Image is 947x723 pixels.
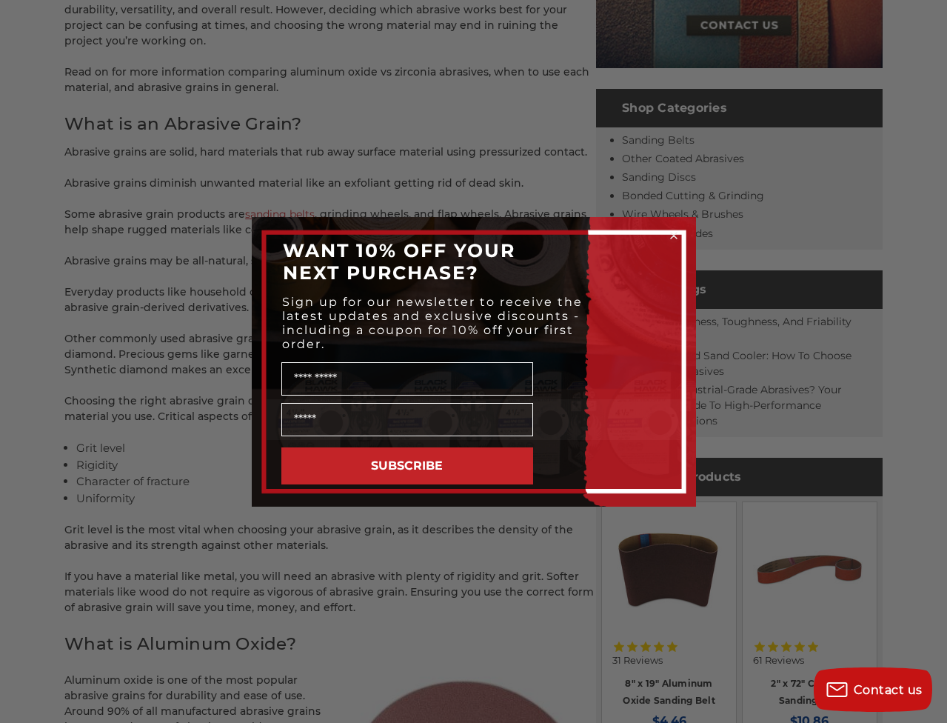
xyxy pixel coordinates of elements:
span: WANT 10% OFF YOUR NEXT PURCHASE? [283,239,515,284]
button: Close dialog [666,228,681,243]
button: Contact us [814,667,932,712]
span: Sign up for our newsletter to receive the latest updates and exclusive discounts - including a co... [282,295,583,351]
button: SUBSCRIBE [281,447,533,484]
input: Email [281,403,533,436]
span: Contact us [854,683,923,697]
